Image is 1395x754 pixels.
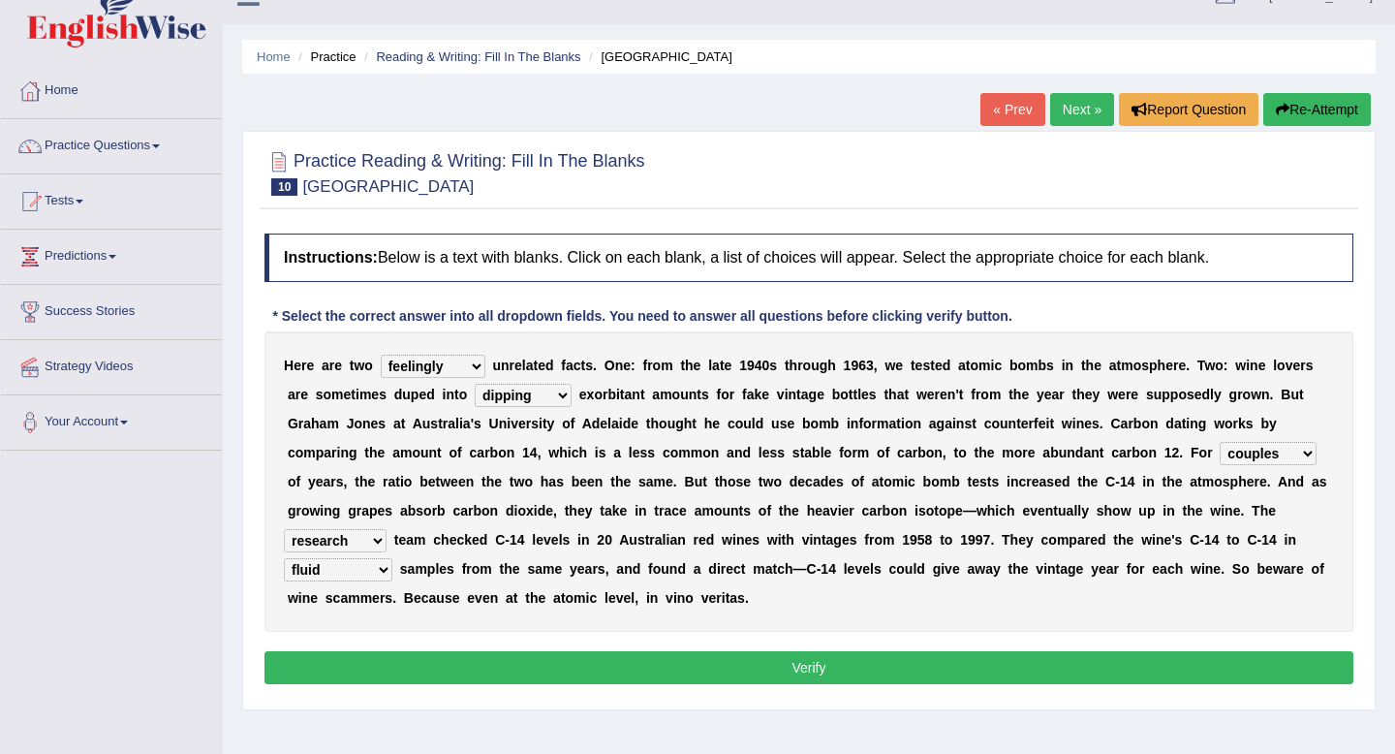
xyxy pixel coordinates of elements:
b: 0 [762,358,770,373]
b: t [720,358,725,373]
b: h [1086,358,1095,373]
a: Next » [1050,93,1114,126]
b: O [604,358,615,373]
b: e [418,387,426,402]
b: i [616,387,620,402]
b: w [1107,387,1118,402]
b: r [1173,358,1178,373]
b: f [561,358,566,373]
b: e [1194,387,1202,402]
b: d [394,387,403,402]
b: t [930,358,935,373]
b: w [1204,358,1215,373]
a: Home [1,64,222,112]
b: s [316,387,324,402]
b: t [640,387,645,402]
b: s [769,358,777,373]
b: m [989,387,1001,402]
b: t [785,358,790,373]
a: Predictions [1,230,222,278]
b: t [883,387,888,402]
b: a [303,416,311,431]
b: e [787,416,794,431]
b: s [1306,358,1314,373]
b: n [789,387,797,402]
b: o [1178,387,1187,402]
b: a [1109,358,1117,373]
b: e [1085,387,1093,402]
b: h [1158,358,1166,373]
b: x [587,387,595,402]
b: h [651,416,660,431]
b: a [463,416,471,431]
b: e [334,358,342,373]
b: t [1299,387,1304,402]
b: 4 [755,358,762,373]
b: a [322,358,329,373]
b: l [522,358,526,373]
b: h [684,416,693,431]
b: e [600,416,607,431]
b: c [728,416,735,431]
b: e [579,387,587,402]
b: p [1170,387,1179,402]
b: b [802,416,811,431]
b: g [820,358,828,373]
b: : [631,358,635,373]
a: Reading & Writing: Fill In The Blanks [376,49,580,64]
b: b [1038,358,1047,373]
b: t [534,358,539,373]
b: t [1117,358,1122,373]
b: g [1229,387,1238,402]
b: w [1235,358,1246,373]
b: v [511,416,518,431]
b: r [298,416,303,431]
b: f [971,387,976,402]
b: t [438,416,443,431]
b: s [780,416,788,431]
b: o [324,387,332,402]
b: e [694,358,701,373]
b: a [393,416,401,431]
b: s [1187,387,1194,402]
b: v [777,387,785,402]
b: w [1251,387,1261,402]
b: : [1224,358,1228,373]
b: s [1146,387,1154,402]
b: e [1131,387,1138,402]
b: a [526,358,534,373]
b: s [379,387,387,402]
h2: Practice Reading & Writing: Fill In The Blanks [264,147,645,196]
b: e [1118,387,1126,402]
b: o [721,387,729,402]
b: r [1237,387,1242,402]
b: G [288,416,298,431]
b: e [1178,358,1186,373]
b: h [685,358,694,373]
b: t [620,387,625,402]
b: i [443,387,447,402]
li: Practice [294,47,356,66]
b: o [970,358,978,373]
b: r [647,358,652,373]
b: e [294,358,301,373]
b: B [1281,387,1290,402]
b: b [1009,358,1018,373]
b: s [869,387,877,402]
b: t [692,416,697,431]
b: h [704,416,713,431]
b: r [301,358,306,373]
b: r [935,387,940,402]
b: h [888,387,897,402]
b: 3 [866,358,874,373]
b: m [331,387,343,402]
b: m [359,387,371,402]
b: e [915,358,923,373]
b: n [446,387,454,402]
b: n [1250,358,1258,373]
b: y [1093,387,1100,402]
b: u [680,387,689,402]
b: 6 [858,358,866,373]
b: i [991,358,995,373]
b: r [603,387,607,402]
